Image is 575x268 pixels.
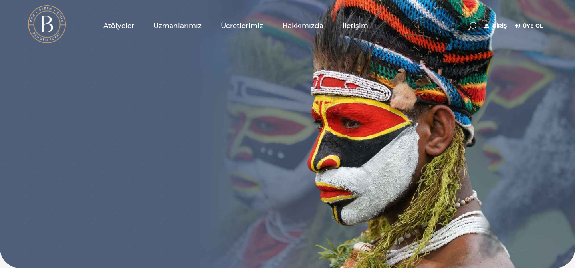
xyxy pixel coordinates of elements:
img: light logo [28,5,66,43]
a: HEMEN ÜYE OL! [137,202,191,220]
a: Hakkımızda [273,6,333,46]
span: Hakkımızda [282,21,323,30]
a: İletişim [333,6,378,46]
a: Ücretlerimiz [211,6,273,46]
a: Uzmanlarımız [144,6,211,46]
a: Üye Ol [515,21,543,31]
rs-layer: seni bekliyor [137,167,242,194]
span: Atölyeler [103,21,134,30]
rs-layer: Binlerce Yıllık [PERSON_NAME]. Tek bir yerde, [133,87,295,151]
a: Giriş [484,21,507,31]
span: Ücretlerimiz [221,21,263,30]
a: Atölyeler [94,6,144,46]
span: İletişim [343,21,368,30]
span: Uzmanlarımız [153,21,202,30]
